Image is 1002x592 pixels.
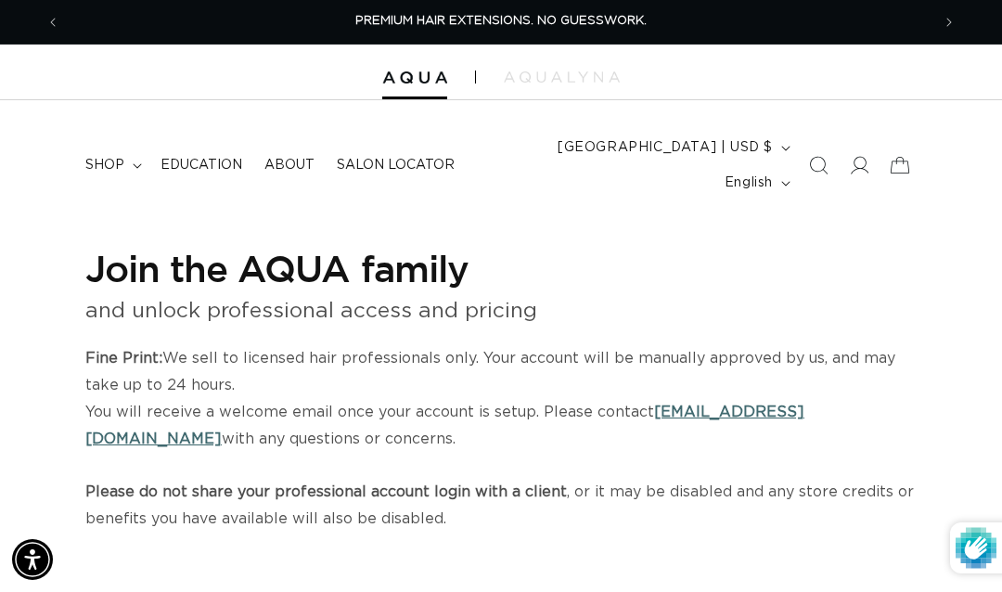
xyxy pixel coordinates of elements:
a: [EMAIL_ADDRESS][DOMAIN_NAME] [85,405,804,446]
span: Salon Locator [337,157,455,174]
div: Accessibility Menu [12,539,53,580]
strong: Fine Print: [85,351,162,366]
span: English [725,174,773,193]
img: aqualyna.com [504,71,620,83]
button: Next announcement [929,5,970,40]
span: About [264,157,315,174]
span: [GEOGRAPHIC_DATA] | USD $ [558,138,773,158]
p: We sell to licensed hair professionals only. Your account will be manually approved by us, and ma... [85,345,917,533]
span: Education [161,157,242,174]
h1: Join the AQUA family [85,244,917,292]
strong: Please do not share your professional account login with a client [85,484,567,499]
summary: shop [74,146,149,185]
a: Education [149,146,253,185]
iframe: Chat Widget [751,392,1002,592]
span: shop [85,157,124,174]
button: English [713,165,798,200]
button: [GEOGRAPHIC_DATA] | USD $ [546,130,798,165]
a: About [253,146,326,185]
a: Salon Locator [326,146,466,185]
img: Aqua Hair Extensions [382,71,447,84]
span: PREMIUM HAIR EXTENSIONS. NO GUESSWORK. [355,15,647,27]
p: and unlock professional access and pricing [85,292,917,330]
button: Previous announcement [32,5,73,40]
summary: Search [798,145,839,186]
